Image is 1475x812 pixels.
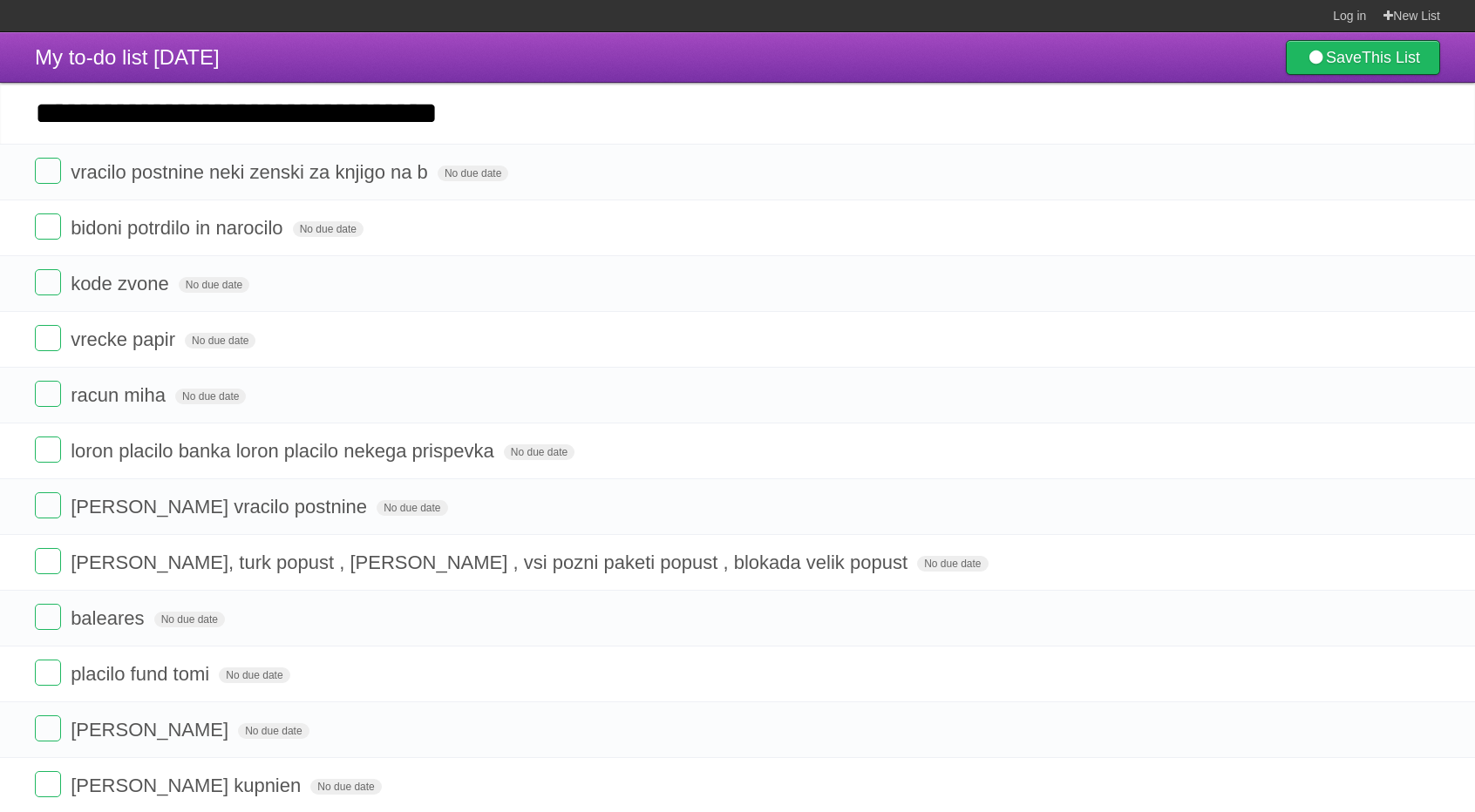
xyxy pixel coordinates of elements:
span: No due date [185,333,255,348]
span: No due date [219,667,289,683]
span: No due date [504,444,574,460]
span: loron placilo banka loron placilo nekega prispevka [71,440,499,462]
label: Done [35,604,61,630]
label: Done [35,492,61,518]
label: Done [35,771,61,797]
span: No due date [293,221,364,237]
b: This List [1362,49,1420,66]
span: vracilo postnine neki zenski za knjigo na b [71,161,432,183]
label: Done [35,381,61,407]
span: No due date [310,779,381,795]
span: [PERSON_NAME] [71,719,233,741]
span: [PERSON_NAME], turk popust , [PERSON_NAME] , vsi pozni paketi popust , blokada velik popust [71,551,912,573]
span: No due date [154,612,225,627]
span: No due date [238,723,309,739]
span: No due date [179,277,249,293]
span: No due date [438,166,508,181]
span: My to-do list [DATE] [35,45,220,69]
span: bidoni potrdilo in narocilo [71,217,287,239]
label: Done [35,325,61,351]
label: Done [35,660,61,686]
label: Done [35,548,61,574]
span: No due date [377,500,447,516]
label: Done [35,269,61,295]
span: racun miha [71,384,170,406]
span: [PERSON_NAME] vracilo postnine [71,496,371,518]
span: vrecke papir [71,328,180,350]
span: placilo fund tomi [71,663,214,685]
a: SaveThis List [1286,40,1440,75]
span: No due date [175,389,246,404]
span: No due date [917,556,988,572]
label: Done [35,213,61,240]
label: Done [35,436,61,463]
span: [PERSON_NAME] kupnien [71,775,305,796]
label: Done [35,715,61,741]
span: baleares [71,607,148,629]
span: kode zvone [71,273,173,294]
label: Done [35,158,61,184]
